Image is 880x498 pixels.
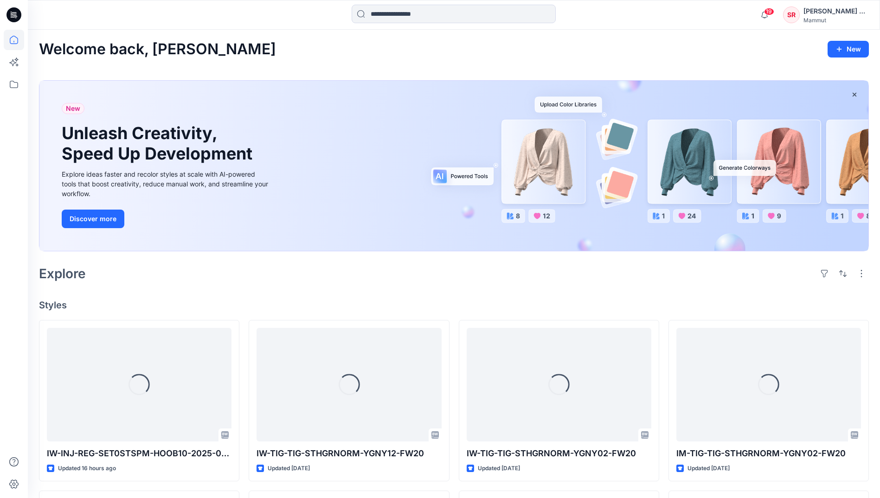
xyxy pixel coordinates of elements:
[62,169,270,198] div: Explore ideas faster and recolor styles at scale with AI-powered tools that boost creativity, red...
[803,6,868,17] div: [PERSON_NAME] Ripegutu
[39,300,869,311] h4: Styles
[58,464,116,473] p: Updated 16 hours ago
[478,464,520,473] p: Updated [DATE]
[803,17,868,24] div: Mammut
[257,447,441,460] p: IW-TIG-TIG-STHGRNORM-YGNY12-FW20
[467,447,651,460] p: IW-TIG-TIG-STHGRNORM-YGNY02-FW20
[828,41,869,57] button: New
[39,266,86,281] h2: Explore
[62,210,124,228] button: Discover more
[676,447,861,460] p: IM-TIG-TIG-STHGRNORM-YGNY02-FW20
[268,464,310,473] p: Updated [DATE]
[783,6,800,23] div: SR
[66,103,80,114] span: New
[47,447,231,460] p: IW-INJ-REG-SET0STSPM-HOOB10-2025-08_WIP
[62,123,257,163] h1: Unleash Creativity, Speed Up Development
[764,8,774,15] span: 19
[687,464,730,473] p: Updated [DATE]
[62,210,270,228] a: Discover more
[39,41,276,58] h2: Welcome back, [PERSON_NAME]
